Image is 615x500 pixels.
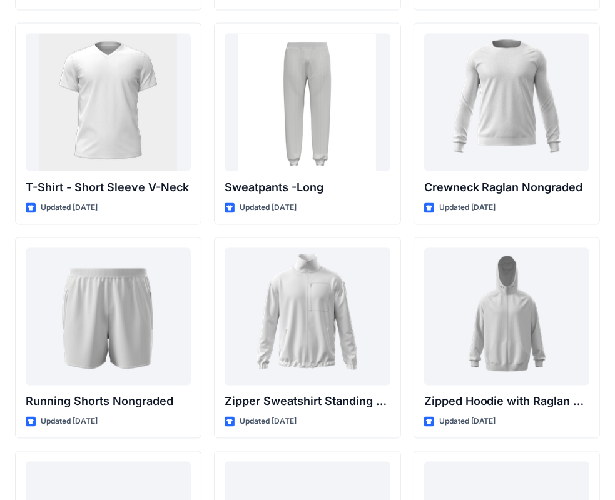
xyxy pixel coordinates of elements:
p: Zipper Sweatshirt Standing Collar Nongraded [225,393,390,411]
p: Updated [DATE] [41,416,98,429]
p: Sweatpants -Long [225,179,390,196]
p: Updated [DATE] [439,201,496,214]
a: T-Shirt - Short Sleeve V-Neck [26,34,191,171]
p: Crewneck Raglan Nongraded [424,179,589,196]
p: Updated [DATE] [240,201,297,214]
p: Running Shorts Nongraded [26,393,191,411]
p: T-Shirt - Short Sleeve V-Neck [26,179,191,196]
p: Updated [DATE] [439,416,496,429]
a: Running Shorts Nongraded [26,248,191,386]
a: Zipper Sweatshirt Standing Collar Nongraded [225,248,390,386]
a: Zipped Hoodie with Raglan Sleeve Nongraded [424,248,589,386]
p: Updated [DATE] [240,416,297,429]
a: Crewneck Raglan Nongraded [424,34,589,171]
p: Updated [DATE] [41,201,98,214]
p: Zipped Hoodie with Raglan Sleeve Nongraded [424,393,589,411]
a: Sweatpants -Long [225,34,390,171]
